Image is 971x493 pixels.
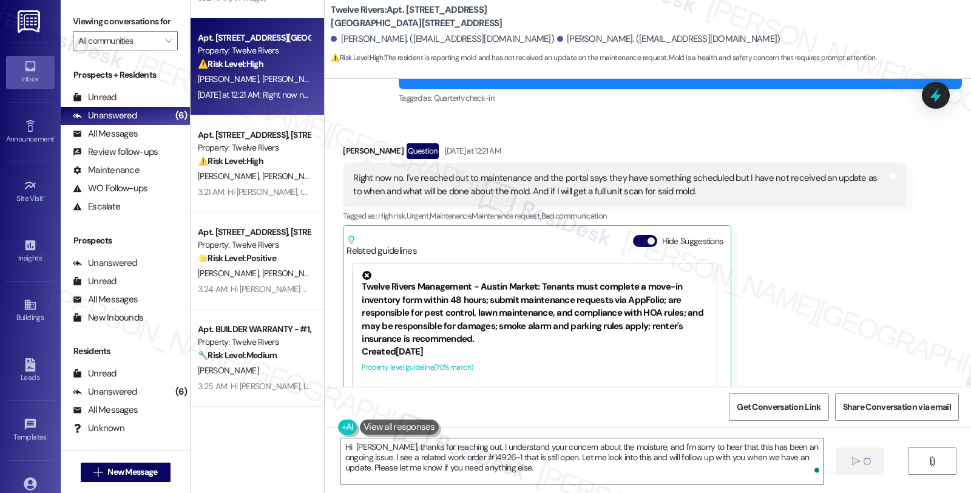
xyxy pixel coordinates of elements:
img: ResiDesk Logo [18,10,42,33]
div: Residents [61,345,190,358]
span: High risk , [378,211,407,221]
div: Apt. [STREET_ADDRESS][GEOGRAPHIC_DATA][STREET_ADDRESS] [198,32,310,44]
div: 3:25 AM: Hi [PERSON_NAME], I'm glad to hear the pool system is working again! Please don't hesita... [198,381,767,392]
div: Tagged as: [343,207,906,225]
div: Property: Twelve Rivers [198,141,310,154]
div: All Messages [73,127,138,140]
div: New Inbounds [73,311,143,324]
div: [PERSON_NAME] [343,143,906,163]
span: Share Conversation via email [843,401,951,413]
span: • [54,133,56,141]
div: Apt. BUILDER WARRANTY - #1, BUILDER WARRANTY - [STREET_ADDRESS] [198,323,310,336]
a: Insights • [6,235,55,268]
div: Property: Twelve Rivers [198,239,310,251]
div: Unknown [73,422,124,435]
div: Unanswered [73,257,137,270]
div: Created [DATE] [362,345,708,358]
div: Maintenance [73,164,140,177]
div: Prospects [61,234,190,247]
b: FAQs generated by ResiDesk AI [362,386,488,398]
div: WO Follow-ups [73,182,147,195]
div: All Messages [73,404,138,416]
div: Property: Twelve Rivers [198,44,310,57]
span: [PERSON_NAME] [262,171,326,182]
strong: 🔧 Risk Level: Medium [198,350,277,361]
i:  [165,36,172,46]
div: Question [407,143,439,158]
span: [PERSON_NAME] [262,73,323,84]
span: [PERSON_NAME] [198,171,262,182]
span: [PERSON_NAME] [198,268,262,279]
div: All Messages [73,293,138,306]
div: Property: Twelve Rivers [198,336,310,348]
div: Property level guideline ( 70 % match) [362,361,708,374]
span: Maintenance , [430,211,472,221]
div: Unanswered [73,386,137,398]
span: Get Conversation Link [737,401,820,413]
i:  [93,467,103,477]
strong: ⚠️ Risk Level: High [198,58,263,69]
span: Quarterly check-in [434,93,494,103]
a: Inbox [6,56,55,89]
strong: ⚠️ Risk Level: High [198,155,263,166]
div: [PERSON_NAME]. ([EMAIL_ADDRESS][DOMAIN_NAME]) [557,33,780,46]
span: Urgent , [407,211,430,221]
div: Unanswered [73,109,137,122]
input: All communities [78,31,158,50]
div: Unread [73,367,117,380]
textarea: To enrich screen reader interactions, please activate Accessibility in Grammarly extension settings [340,438,824,484]
div: Unread [73,275,117,288]
span: [PERSON_NAME] [198,73,262,84]
span: [PERSON_NAME] [262,268,323,279]
label: Hide Suggestions [662,235,723,248]
span: [PERSON_NAME] [198,365,259,376]
div: (6) [172,382,191,401]
span: • [44,192,46,201]
div: Review follow-ups [73,146,158,158]
span: Maintenance request , [472,211,541,221]
label: Viewing conversations for [73,12,178,31]
b: Twelve Rivers: Apt. [STREET_ADDRESS][GEOGRAPHIC_DATA][STREET_ADDRESS] [331,4,573,30]
i:  [851,457,861,466]
span: : The resident is reporting mold and has not received an update on the maintenance request. Mold ... [331,52,876,64]
span: • [47,431,49,440]
b: Original Guideline [552,386,624,398]
div: Right now no. I've reached out to maintenance and the portal says they have something scheduled b... [353,172,887,198]
div: Unread [73,91,117,104]
strong: ⚠️ Risk Level: High [331,53,383,63]
div: [PERSON_NAME]. ([EMAIL_ADDRESS][DOMAIN_NAME]) [331,33,554,46]
a: Site Visit • [6,175,55,208]
div: (6) [172,106,191,125]
i:  [927,457,936,466]
div: Prospects + Residents [61,69,190,81]
span: New Message [107,466,157,478]
button: Share Conversation via email [835,393,959,421]
a: Buildings [6,294,55,327]
div: [DATE] at 12:21 AM [442,144,501,157]
a: Templates • [6,414,55,447]
div: Related guidelines [347,235,417,257]
button: New Message [81,463,171,482]
div: Escalate [73,200,120,213]
div: Twelve Rivers Management - Austin Market: Tenants must complete a move-in inventory form within 4... [362,271,708,345]
a: Leads [6,355,55,387]
strong: 🌟 Risk Level: Positive [198,253,276,263]
div: Apt. [STREET_ADDRESS], [STREET_ADDRESS] [198,226,310,239]
div: Apt. [STREET_ADDRESS], [STREET_ADDRESS] [198,129,310,141]
span: Bad communication [541,211,607,221]
span: • [42,252,44,260]
div: Tagged as: [399,89,962,107]
button: Get Conversation Link [729,393,828,421]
